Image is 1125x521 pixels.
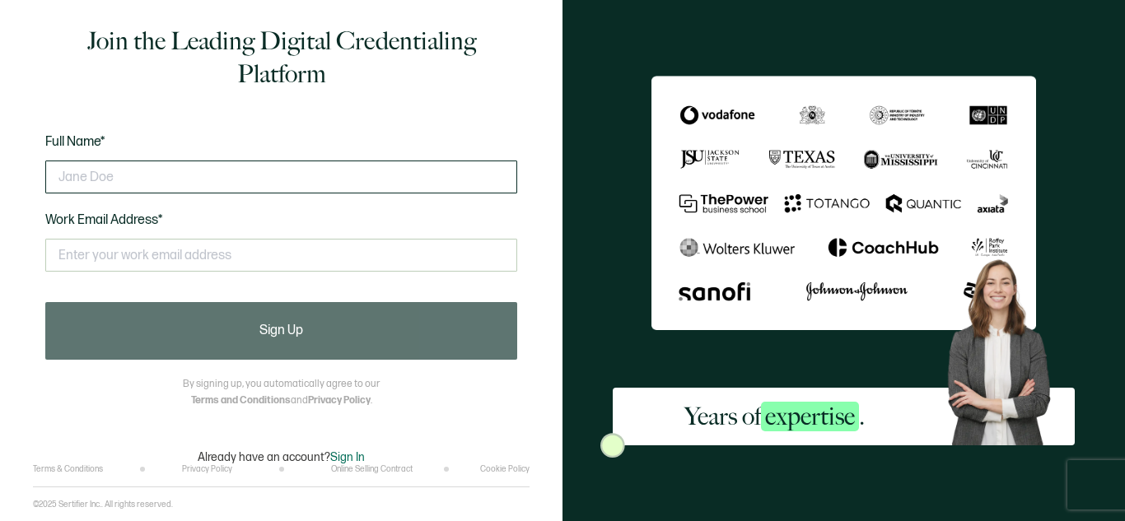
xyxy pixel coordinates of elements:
[45,25,517,91] h1: Join the Leading Digital Credentialing Platform
[183,376,380,409] p: By signing up, you automatically agree to our and .
[600,433,625,458] img: Sertifier Signup
[761,402,859,431] span: expertise
[45,160,517,193] input: Jane Doe
[33,464,103,474] a: Terms & Conditions
[259,324,303,337] span: Sign Up
[45,239,517,272] input: Enter your work email address
[684,400,865,433] h2: Years of .
[198,450,365,464] p: Already have an account?
[331,464,413,474] a: Online Selling Contract
[45,134,105,150] span: Full Name*
[330,450,365,464] span: Sign In
[45,302,517,360] button: Sign Up
[480,464,530,474] a: Cookie Policy
[308,394,371,407] a: Privacy Policy
[33,500,173,509] p: ©2025 Sertifier Inc.. All rights reserved.
[936,250,1075,444] img: Sertifier Signup - Years of <span class="strong-h">expertise</span>. Hero
[191,394,291,407] a: Terms and Conditions
[182,464,232,474] a: Privacy Policy
[651,76,1036,329] img: Sertifier Signup - Years of <span class="strong-h">expertise</span>.
[45,212,163,228] span: Work Email Address*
